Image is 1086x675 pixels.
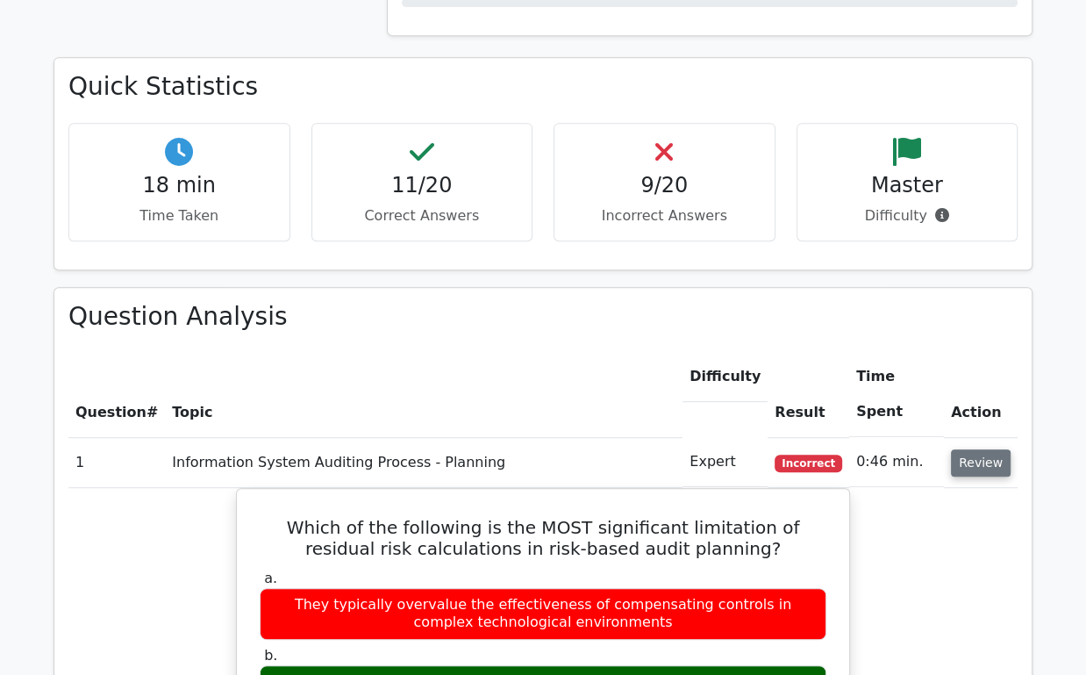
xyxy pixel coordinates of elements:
p: Incorrect Answers [568,205,761,226]
h3: Quick Statistics [68,72,1018,102]
span: a. [264,570,277,586]
th: Action [944,352,1018,437]
th: Time Spent [849,352,944,437]
td: 1 [68,437,165,487]
h4: Master [811,173,1004,198]
td: Information System Auditing Process - Planning [165,437,682,487]
h3: Question Analysis [68,302,1018,332]
h5: Which of the following is the MOST significant limitation of residual risk calculations in risk-b... [258,517,828,559]
p: Time Taken [83,205,275,226]
h4: 9/20 [568,173,761,198]
td: 0:46 min. [849,437,944,487]
td: Expert [682,437,768,487]
h4: 18 min [83,173,275,198]
span: b. [264,647,277,664]
p: Correct Answers [326,205,518,226]
div: They typically overvalue the effectiveness of compensating controls in complex technological envi... [260,588,826,641]
th: Difficulty [682,352,768,402]
button: Review [951,449,1011,477]
h4: 11/20 [326,173,518,198]
th: # [68,352,165,437]
th: Result [768,352,849,437]
span: Incorrect [775,455,842,472]
p: Difficulty [811,205,1004,226]
th: Topic [165,352,682,437]
span: Question [75,404,146,420]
